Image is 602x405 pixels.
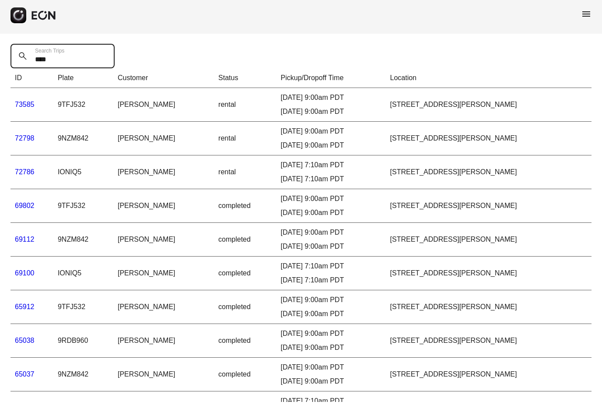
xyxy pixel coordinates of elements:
[281,264,381,275] div: [DATE] 7:10am PDT
[53,72,113,92] th: Plate
[15,374,35,381] a: 65037
[386,159,591,193] td: [STREET_ADDRESS][PERSON_NAME]
[15,138,35,145] a: 72798
[113,294,214,328] td: [PERSON_NAME]
[386,193,591,226] td: [STREET_ADDRESS][PERSON_NAME]
[214,328,276,361] td: completed
[113,125,214,159] td: [PERSON_NAME]
[386,328,591,361] td: [STREET_ADDRESS][PERSON_NAME]
[386,92,591,125] td: [STREET_ADDRESS][PERSON_NAME]
[281,197,381,208] div: [DATE] 9:00am PDT
[53,294,113,328] td: 9TFJ532
[276,72,386,92] th: Pickup/Dropoff Time
[53,226,113,260] td: 9NZM842
[214,92,276,125] td: rental
[15,239,35,247] a: 69112
[113,72,214,92] th: Customer
[281,245,381,255] div: [DATE] 9:00am PDT
[281,144,381,154] div: [DATE] 9:00am PDT
[15,205,35,213] a: 69802
[53,92,113,125] td: 9TFJ532
[15,340,35,348] a: 65038
[15,104,35,112] a: 73585
[15,273,35,280] a: 69100
[386,125,591,159] td: [STREET_ADDRESS][PERSON_NAME]
[281,366,381,376] div: [DATE] 9:00am PDT
[214,125,276,159] td: rental
[53,193,113,226] td: 9TFJ532
[281,298,381,309] div: [DATE] 9:00am PDT
[15,172,35,179] a: 72786
[15,306,35,314] a: 65912
[113,193,214,226] td: [PERSON_NAME]
[214,226,276,260] td: completed
[10,72,53,92] th: ID
[281,380,381,390] div: [DATE] 9:00am PDT
[386,226,591,260] td: [STREET_ADDRESS][PERSON_NAME]
[281,96,381,106] div: [DATE] 9:00am PDT
[113,226,214,260] td: [PERSON_NAME]
[113,92,214,125] td: [PERSON_NAME]
[214,294,276,328] td: completed
[281,130,381,140] div: [DATE] 9:00am PDT
[281,278,381,289] div: [DATE] 7:10am PDT
[53,260,113,294] td: IONIQ5
[53,361,113,395] td: 9NZM842
[214,260,276,294] td: completed
[53,125,113,159] td: 9NZM842
[281,312,381,323] div: [DATE] 9:00am PDT
[386,72,591,92] th: Location
[281,110,381,120] div: [DATE] 9:00am PDT
[113,328,214,361] td: [PERSON_NAME]
[386,361,591,395] td: [STREET_ADDRESS][PERSON_NAME]
[53,328,113,361] td: 9RDB960
[281,231,381,241] div: [DATE] 9:00am PDT
[113,361,214,395] td: [PERSON_NAME]
[214,159,276,193] td: rental
[386,294,591,328] td: [STREET_ADDRESS][PERSON_NAME]
[214,193,276,226] td: completed
[281,346,381,356] div: [DATE] 9:00am PDT
[214,361,276,395] td: completed
[113,260,214,294] td: [PERSON_NAME]
[35,51,64,58] label: Search Trips
[281,332,381,342] div: [DATE] 9:00am PDT
[53,159,113,193] td: IONIQ5
[214,72,276,92] th: Status
[281,163,381,174] div: [DATE] 7:10am PDT
[386,260,591,294] td: [STREET_ADDRESS][PERSON_NAME]
[281,177,381,188] div: [DATE] 7:10am PDT
[113,159,214,193] td: [PERSON_NAME]
[581,12,591,22] span: menu
[281,211,381,222] div: [DATE] 9:00am PDT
